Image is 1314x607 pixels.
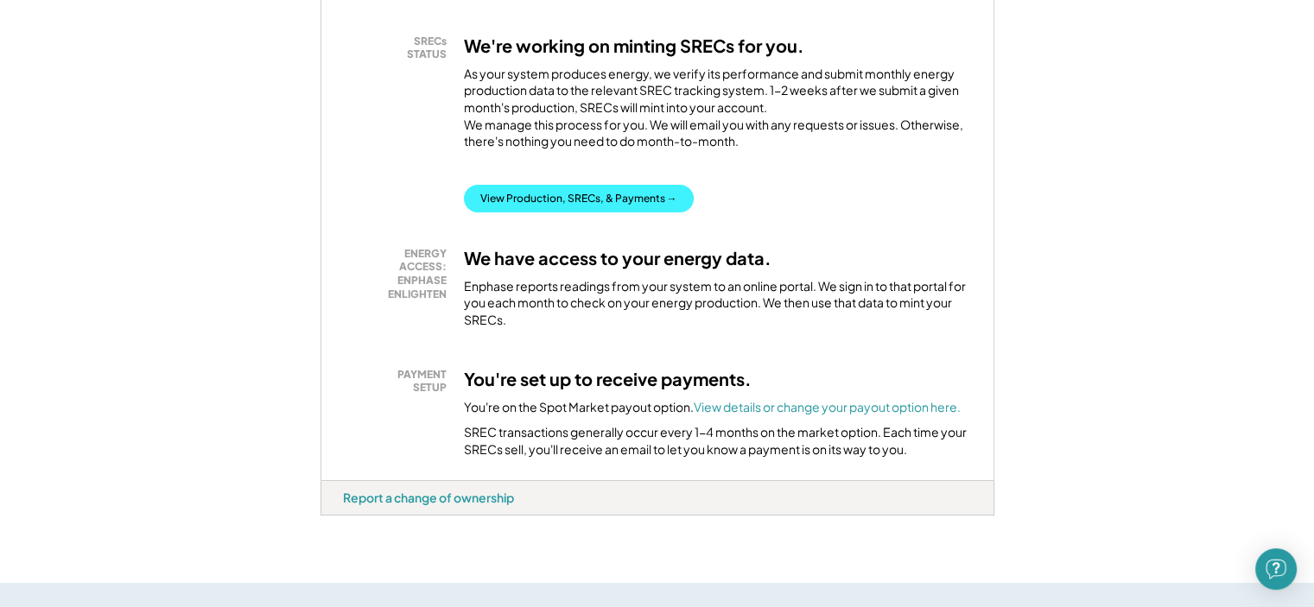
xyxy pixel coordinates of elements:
a: View details or change your payout option here. [694,399,961,414]
h3: We have access to your energy data. [464,247,771,269]
div: PAYMENT SETUP [352,368,447,395]
button: View Production, SRECs, & Payments → [464,185,694,212]
div: Open Intercom Messenger [1255,548,1297,590]
div: dpfsuzyv - MD 1.5x (BT) [321,515,376,522]
div: SRECs STATUS [352,35,447,61]
div: As your system produces energy, we verify its performance and submit monthly energy production da... [464,66,972,159]
div: ENERGY ACCESS: ENPHASE ENLIGHTEN [352,247,447,300]
div: Enphase reports readings from your system to an online portal. We sign in to that portal for you ... [464,278,972,329]
div: SREC transactions generally occur every 1-4 months on the market option. Each time your SRECs sel... [464,424,972,458]
h3: We're working on minting SRECs for you. [464,35,804,57]
div: Report a change of ownership [343,490,514,505]
div: You're on the Spot Market payout option. [464,399,961,416]
h3: You're set up to receive payments. [464,368,752,390]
